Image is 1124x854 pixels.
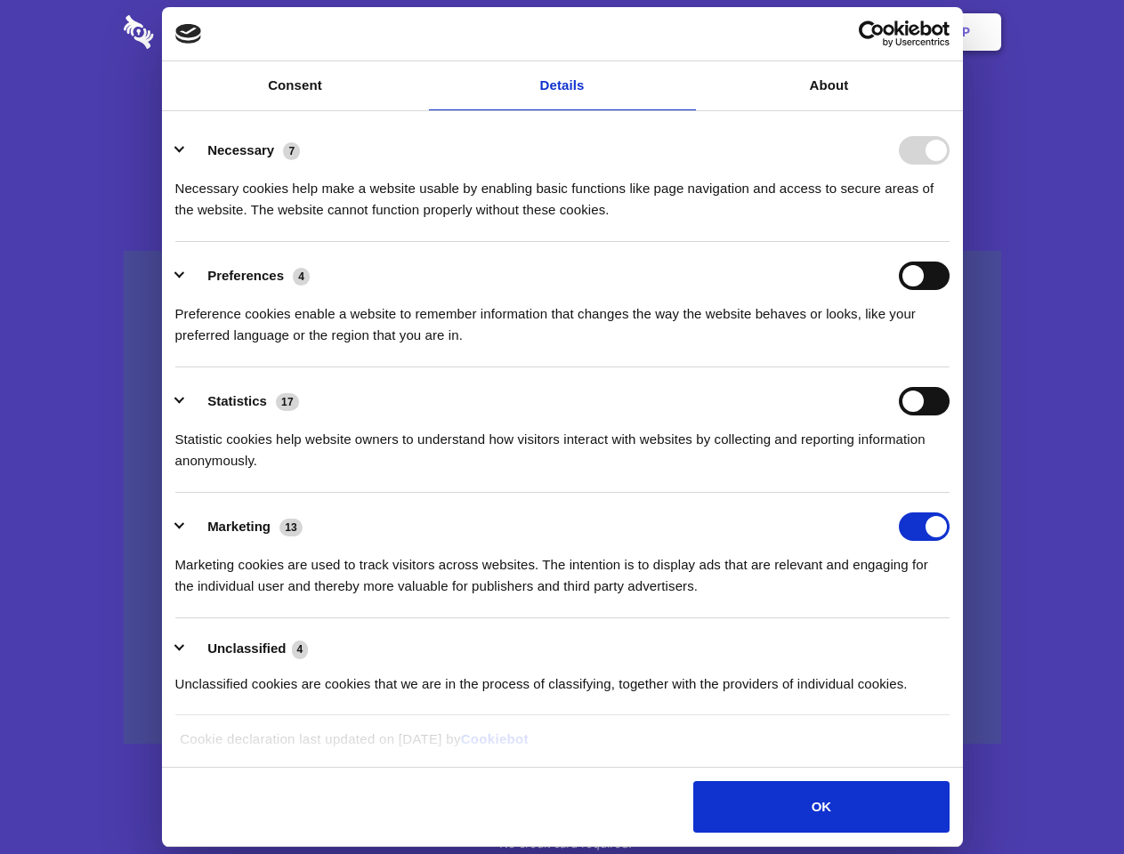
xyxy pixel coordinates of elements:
div: Unclassified cookies are cookies that we are in the process of classifying, together with the pro... [175,660,950,695]
div: Cookie declaration last updated on [DATE] by [166,729,958,763]
iframe: Drift Widget Chat Controller [1035,765,1103,833]
div: Necessary cookies help make a website usable by enabling basic functions like page navigation and... [175,165,950,221]
div: Statistic cookies help website owners to understand how visitors interact with websites by collec... [175,415,950,471]
a: Pricing [522,4,600,60]
h4: Auto-redaction of sensitive data, encrypted data sharing and self-destructing private chats. Shar... [124,162,1001,221]
label: Preferences [207,268,284,283]
a: Usercentrics Cookiebot - opens in a new window [794,20,950,47]
label: Necessary [207,142,274,157]
span: 7 [283,142,300,160]
a: Cookiebot [461,731,529,746]
img: logo-wordmark-white-trans-d4663122ce5f474addd5e946df7df03e33cb6a1c49d2221995e7729f52c070b2.svg [124,15,276,49]
div: Preference cookies enable a website to remember information that changes the way the website beha... [175,290,950,346]
a: About [696,61,963,110]
button: Statistics (17) [175,387,311,415]
span: 4 [292,640,309,658]
button: Marketing (13) [175,512,314,541]
span: 4 [293,268,310,286]
span: 17 [276,393,299,411]
div: Marketing cookies are used to track visitors across websites. The intention is to display ads tha... [175,541,950,597]
a: Contact [722,4,804,60]
button: Necessary (7) [175,136,311,165]
a: Consent [162,61,429,110]
h1: Eliminate Slack Data Loss. [124,80,1001,144]
a: Login [807,4,885,60]
label: Statistics [207,393,267,408]
button: Unclassified (4) [175,638,319,660]
label: Marketing [207,519,271,534]
span: 13 [279,519,303,536]
button: OK [693,781,949,833]
a: Wistia video thumbnail [124,251,1001,745]
a: Details [429,61,696,110]
img: logo [175,24,202,44]
button: Preferences (4) [175,262,321,290]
